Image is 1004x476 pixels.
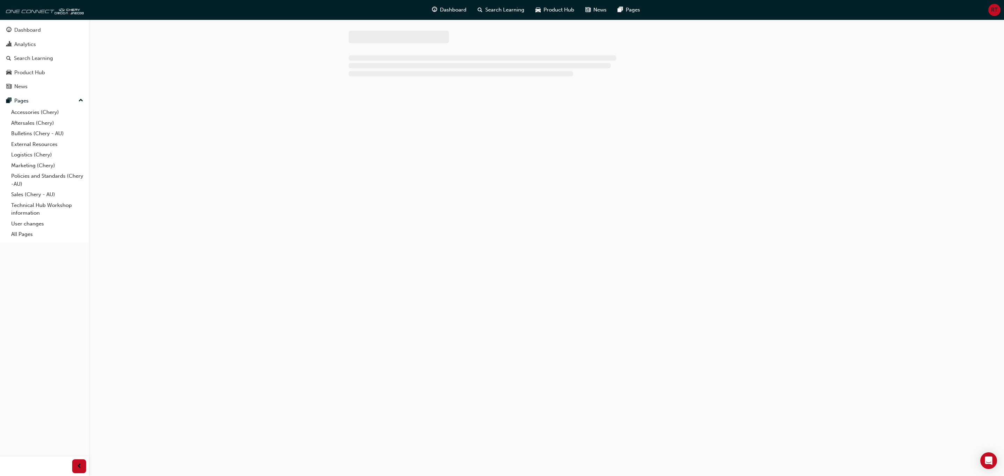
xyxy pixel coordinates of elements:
[3,3,84,17] img: oneconnect
[6,84,12,90] span: news-icon
[6,70,12,76] span: car-icon
[626,6,640,14] span: Pages
[440,6,466,14] span: Dashboard
[8,200,86,218] a: Technical Hub Workshop information
[580,3,612,17] a: news-iconNews
[478,6,482,14] span: search-icon
[3,94,86,107] button: Pages
[3,52,86,65] a: Search Learning
[8,107,86,118] a: Accessories (Chery)
[14,40,36,48] div: Analytics
[6,98,12,104] span: pages-icon
[612,3,646,17] a: pages-iconPages
[530,3,580,17] a: car-iconProduct Hub
[432,6,437,14] span: guage-icon
[77,462,82,471] span: prev-icon
[8,118,86,129] a: Aftersales (Chery)
[14,26,41,34] div: Dashboard
[8,171,86,189] a: Policies and Standards (Chery -AU)
[988,4,1001,16] button: RT
[14,54,53,62] div: Search Learning
[543,6,574,14] span: Product Hub
[585,6,591,14] span: news-icon
[6,41,12,48] span: chart-icon
[3,80,86,93] a: News
[3,24,86,37] a: Dashboard
[593,6,607,14] span: News
[618,6,623,14] span: pages-icon
[6,27,12,33] span: guage-icon
[426,3,472,17] a: guage-iconDashboard
[6,55,11,62] span: search-icon
[3,38,86,51] a: Analytics
[8,218,86,229] a: User changes
[485,6,524,14] span: Search Learning
[3,66,86,79] a: Product Hub
[472,3,530,17] a: search-iconSearch Learning
[14,69,45,77] div: Product Hub
[8,189,86,200] a: Sales (Chery - AU)
[8,128,86,139] a: Bulletins (Chery - AU)
[535,6,541,14] span: car-icon
[8,229,86,240] a: All Pages
[8,160,86,171] a: Marketing (Chery)
[3,22,86,94] button: DashboardAnalyticsSearch LearningProduct HubNews
[8,139,86,150] a: External Resources
[78,96,83,105] span: up-icon
[14,97,29,105] div: Pages
[14,83,28,91] div: News
[980,452,997,469] div: Open Intercom Messenger
[8,149,86,160] a: Logistics (Chery)
[991,6,998,14] span: RT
